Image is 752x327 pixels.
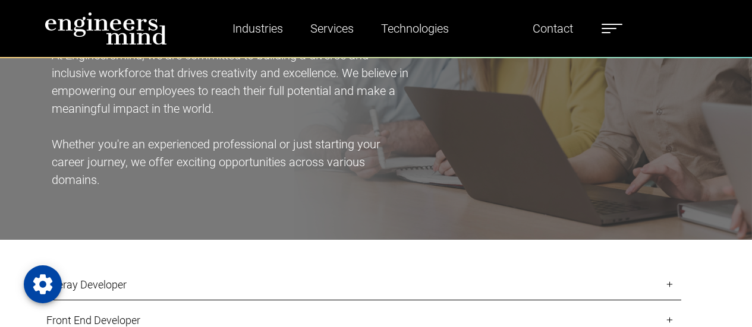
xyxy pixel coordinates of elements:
a: Industries [228,15,288,42]
p: At Engineersmind, we are committed to building a diverse and inclusive workforce that drives crea... [52,46,414,118]
a: Technologies [376,15,454,42]
a: Liferay Developer [37,269,681,301]
p: Whether you're an experienced professional or just starting your career journey, we offer excitin... [52,135,414,189]
a: Services [306,15,358,42]
a: Contact [528,15,578,42]
img: logo [45,12,167,45]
